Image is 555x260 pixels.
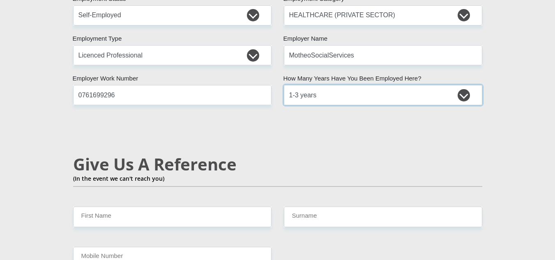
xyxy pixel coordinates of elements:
[73,207,272,227] input: Name
[73,85,272,105] input: Employer Work Number
[284,207,482,227] input: Surname
[73,174,482,183] p: (In the event we can't reach you)
[284,45,482,65] input: Employer's Name
[73,154,482,174] h2: Give Us A Reference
